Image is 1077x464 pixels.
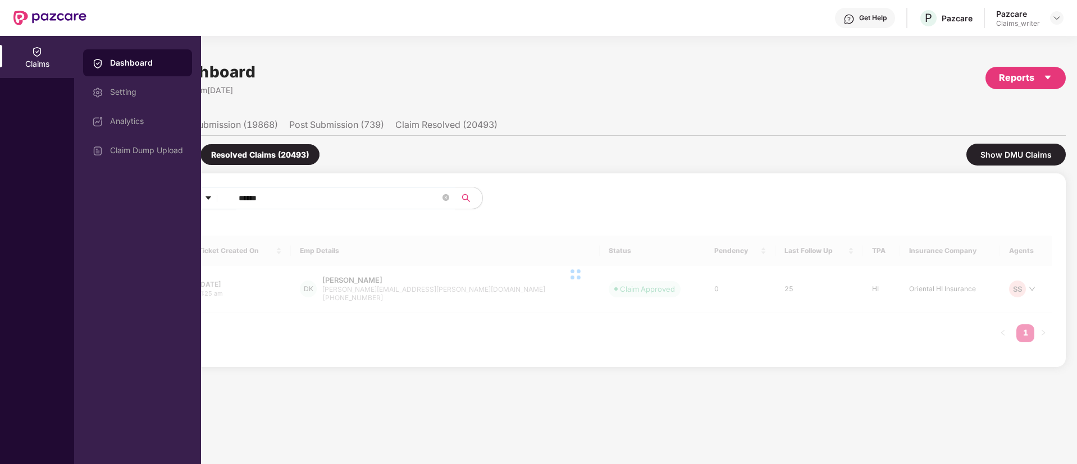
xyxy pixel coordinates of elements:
[92,87,103,98] img: svg+xml;base64,PHN2ZyBpZD0iU2V0dGluZy0yMHgyMCIgeG1sbnM9Imh0dHA6Ly93d3cudzMub3JnLzIwMDAvc3ZnIiB3aW...
[455,187,483,209] button: search
[31,46,43,57] img: svg+xml;base64,PHN2ZyBpZD0iQ2xhaW0iIHhtbG5zPSJodHRwOi8vd3d3LnczLm9yZy8yMDAwL3N2ZyIgd2lkdGg9IjIwIi...
[289,119,384,135] li: Post Submission (739)
[966,144,1066,166] div: Show DMU Claims
[442,194,449,201] span: close-circle
[843,13,855,25] img: svg+xml;base64,PHN2ZyBpZD0iSGVscC0zMngzMiIgeG1sbnM9Imh0dHA6Ly93d3cudzMub3JnLzIwMDAvc3ZnIiB3aWR0aD...
[110,88,183,97] div: Setting
[455,194,477,203] span: search
[110,146,183,155] div: Claim Dump Upload
[395,119,498,135] li: Claim Resolved (20493)
[996,19,1040,28] div: Claims_writer
[999,71,1052,85] div: Reports
[1052,13,1061,22] img: svg+xml;base64,PHN2ZyBpZD0iRHJvcGRvd24tMzJ4MzIiIHhtbG5zPSJodHRwOi8vd3d3LnczLm9yZy8yMDAwL3N2ZyIgd2...
[176,119,278,135] li: Pre Submission (19868)
[110,117,183,126] div: Analytics
[92,116,103,127] img: svg+xml;base64,PHN2ZyBpZD0iRGFzaGJvYXJkIiB4bWxucz0iaHR0cDovL3d3dy53My5vcmcvMjAwMC9zdmciIHdpZHRoPS...
[942,13,973,24] div: Pazcare
[996,8,1040,19] div: Pazcare
[92,145,103,157] img: svg+xml;base64,PHN2ZyBpZD0iVXBsb2FkX0xvZ3MiIGRhdGEtbmFtZT0iVXBsb2FkIExvZ3MiIHhtbG5zPSJodHRwOi8vd3...
[92,58,103,69] img: svg+xml;base64,PHN2ZyBpZD0iQ2xhaW0iIHhtbG5zPSJodHRwOi8vd3d3LnczLm9yZy8yMDAwL3N2ZyIgd2lkdGg9IjIwIi...
[204,194,212,203] span: caret-down
[200,144,320,165] div: Resolved Claims (20493)
[110,57,183,68] div: Dashboard
[442,193,449,204] span: close-circle
[925,11,932,25] span: P
[859,13,887,22] div: Get Help
[13,11,86,25] img: New Pazcare Logo
[1043,73,1052,82] span: caret-down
